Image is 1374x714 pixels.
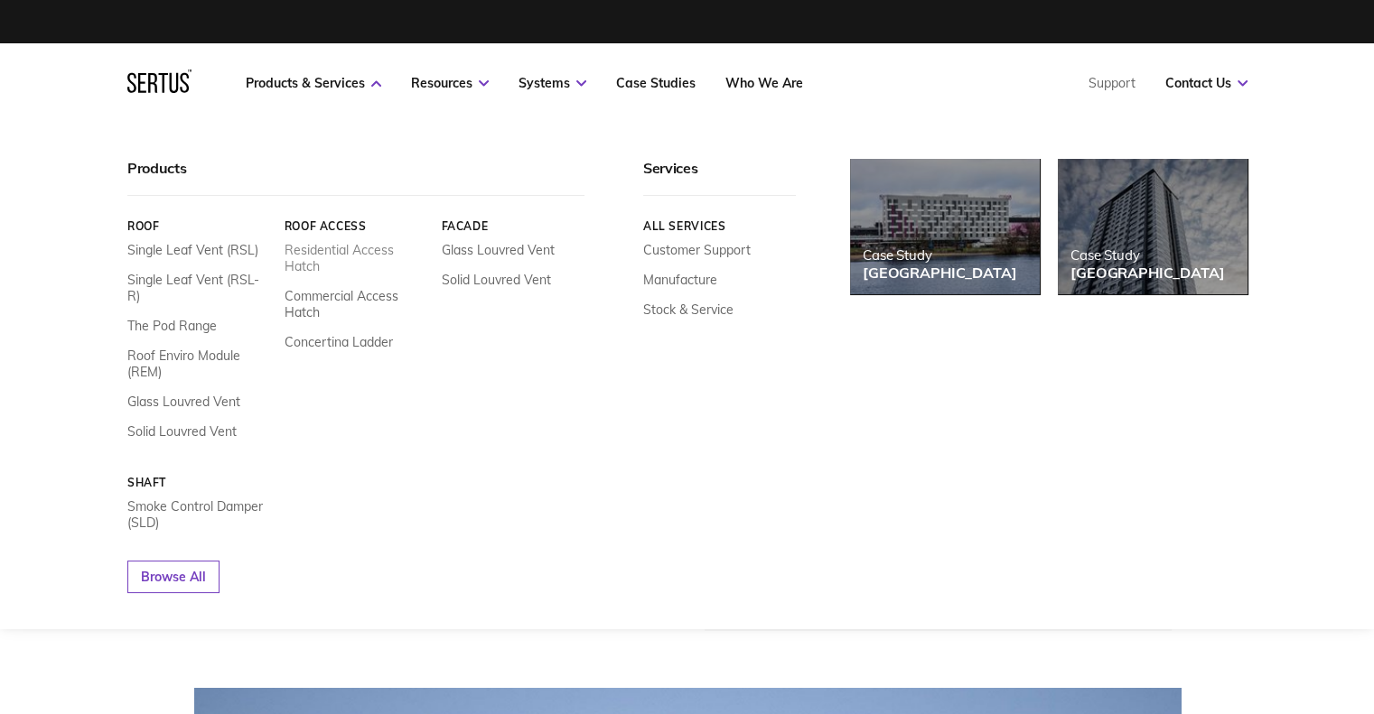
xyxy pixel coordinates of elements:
[441,272,550,288] a: Solid Louvred Vent
[127,318,217,334] a: The Pod Range
[725,75,803,91] a: Who We Are
[1050,505,1374,714] iframe: Chat Widget
[1165,75,1248,91] a: Contact Us
[127,159,584,196] div: Products
[127,561,220,593] a: Browse All
[127,498,271,531] a: Smoke Control Damper (SLD)
[519,75,586,91] a: Systems
[863,264,1016,282] div: [GEOGRAPHIC_DATA]
[850,159,1040,294] a: Case Study[GEOGRAPHIC_DATA]
[616,75,696,91] a: Case Studies
[127,476,271,489] a: Shaft
[127,219,271,233] a: Roof
[127,348,271,380] a: Roof Enviro Module (REM)
[1070,264,1224,282] div: [GEOGRAPHIC_DATA]
[863,246,1016,264] div: Case Study
[643,242,751,258] a: Customer Support
[284,288,427,320] a: Commercial Access Hatch
[127,423,237,440] a: Solid Louvred Vent
[127,394,240,410] a: Glass Louvred Vent
[127,242,258,258] a: Single Leaf Vent (RSL)
[643,301,734,318] a: Stock & Service
[411,75,489,91] a: Resources
[127,272,271,304] a: Single Leaf Vent (RSL-R)
[643,272,717,288] a: Manufacture
[1089,75,1136,91] a: Support
[1058,159,1248,294] a: Case Study[GEOGRAPHIC_DATA]
[643,159,796,196] div: Services
[284,219,427,233] a: Roof Access
[441,242,554,258] a: Glass Louvred Vent
[1070,246,1224,264] div: Case Study
[284,242,427,274] a: Residential Access Hatch
[441,219,584,233] a: Facade
[246,75,381,91] a: Products & Services
[284,334,392,350] a: Concertina Ladder
[643,219,796,233] a: All services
